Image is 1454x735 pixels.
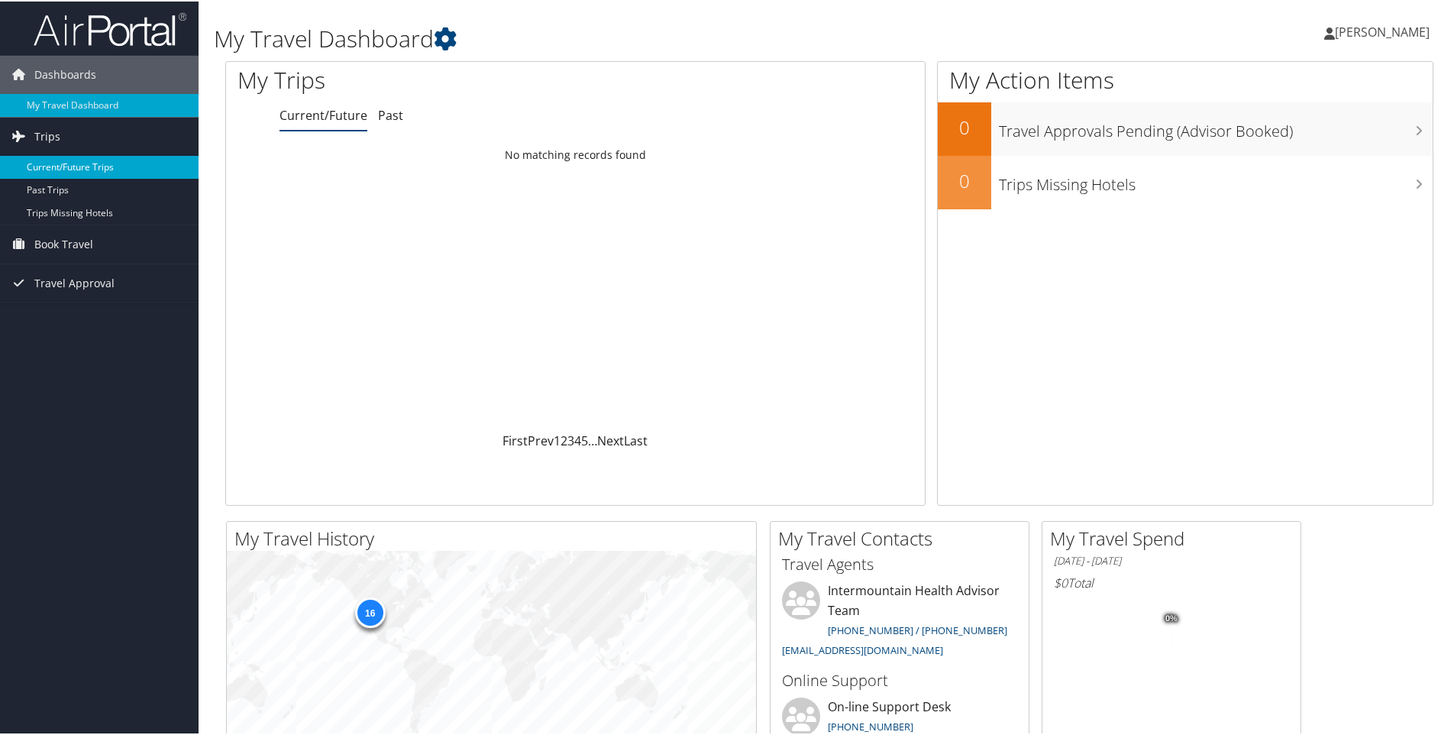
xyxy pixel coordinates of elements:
tspan: 0% [1165,613,1178,622]
a: 0Travel Approvals Pending (Advisor Booked) [938,101,1433,154]
h2: My Travel History [234,524,756,550]
span: $0 [1054,573,1068,590]
span: Book Travel [34,224,93,262]
a: Past [378,105,403,122]
a: 2 [561,431,567,448]
h3: Online Support [782,669,1017,690]
a: [PHONE_NUMBER] / [PHONE_NUMBER] [828,622,1007,636]
h3: Travel Approvals Pending (Advisor Booked) [999,112,1433,141]
div: 16 [354,596,385,627]
a: [PERSON_NAME] [1324,8,1445,53]
h2: My Travel Spend [1050,524,1301,550]
a: 4 [574,431,581,448]
img: airportal-logo.png [34,10,186,46]
h1: My Action Items [938,63,1433,95]
a: 3 [567,431,574,448]
a: Current/Future [279,105,367,122]
h1: My Trips [237,63,622,95]
a: Next [597,431,624,448]
li: Intermountain Health Advisor Team [774,580,1025,662]
span: Dashboards [34,54,96,92]
a: Last [624,431,648,448]
a: 5 [581,431,588,448]
a: [EMAIL_ADDRESS][DOMAIN_NAME] [782,642,943,656]
h2: 0 [938,113,991,139]
span: Trips [34,116,60,154]
span: [PERSON_NAME] [1335,22,1430,39]
span: Travel Approval [34,263,115,301]
a: 0Trips Missing Hotels [938,154,1433,208]
a: First [502,431,528,448]
h3: Travel Agents [782,552,1017,574]
a: Prev [528,431,554,448]
h1: My Travel Dashboard [214,21,1035,53]
span: … [588,431,597,448]
h3: Trips Missing Hotels [999,165,1433,194]
h2: 0 [938,167,991,193]
h6: [DATE] - [DATE] [1054,552,1289,567]
h2: My Travel Contacts [778,524,1029,550]
td: No matching records found [226,140,925,167]
a: 1 [554,431,561,448]
h6: Total [1054,573,1289,590]
a: [PHONE_NUMBER] [828,718,913,732]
